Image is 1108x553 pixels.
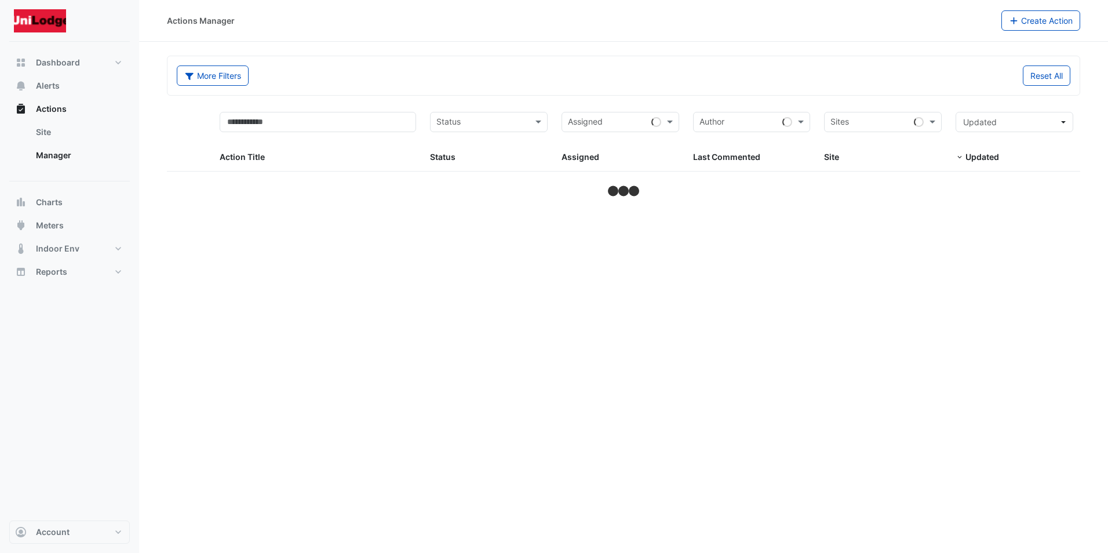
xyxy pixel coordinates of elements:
span: Charts [36,197,63,208]
span: Meters [36,220,64,231]
button: Alerts [9,74,130,97]
span: Site [824,152,839,162]
button: More Filters [177,66,249,86]
span: Indoor Env [36,243,79,254]
span: Actions [36,103,67,115]
img: Company Logo [14,9,66,32]
button: Actions [9,97,130,121]
a: Site [27,121,130,144]
span: Reports [36,266,67,278]
span: Alerts [36,80,60,92]
div: Actions [9,121,130,172]
app-icon: Meters [15,220,27,231]
app-icon: Reports [15,266,27,278]
span: Account [36,526,70,538]
app-icon: Indoor Env [15,243,27,254]
button: Updated [956,112,1073,132]
button: Create Action [1001,10,1081,31]
button: Meters [9,214,130,237]
div: Actions Manager [167,14,235,27]
span: Updated [965,152,999,162]
button: Reports [9,260,130,283]
span: Dashboard [36,57,80,68]
app-icon: Actions [15,103,27,115]
span: Status [430,152,455,162]
span: Action Title [220,152,265,162]
app-icon: Charts [15,197,27,208]
button: Reset All [1023,66,1070,86]
app-icon: Alerts [15,80,27,92]
button: Charts [9,191,130,214]
span: Last Commented [693,152,760,162]
span: Updated [963,117,997,127]
button: Indoor Env [9,237,130,260]
button: Account [9,521,130,544]
button: Dashboard [9,51,130,74]
a: Manager [27,144,130,167]
span: Assigned [562,152,599,162]
app-icon: Dashboard [15,57,27,68]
